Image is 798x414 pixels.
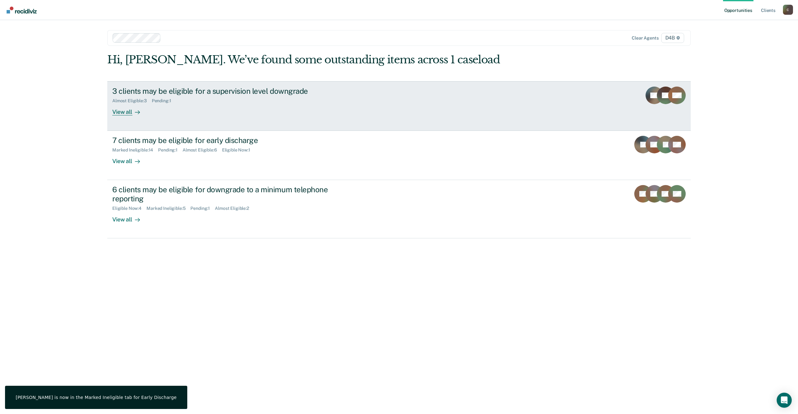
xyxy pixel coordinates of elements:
[112,103,147,115] div: View all
[215,206,254,211] div: Almost Eligible : 2
[16,395,177,400] div: [PERSON_NAME] is now in the Marked Ineligible tab for Early Discharge
[112,153,147,165] div: View all
[107,180,691,238] a: 6 clients may be eligible for downgrade to a minimum telephone reportingEligible Now:4Marked Inel...
[783,5,793,15] div: C
[112,136,332,145] div: 7 clients may be eligible for early discharge
[112,147,158,153] div: Marked Ineligible : 14
[146,206,190,211] div: Marked Ineligible : 5
[661,33,684,43] span: D4B
[222,147,255,153] div: Eligible Now : 1
[112,211,147,223] div: View all
[112,98,152,103] div: Almost Eligible : 3
[783,5,793,15] button: Profile dropdown button
[183,147,222,153] div: Almost Eligible : 6
[107,53,574,66] div: Hi, [PERSON_NAME]. We’ve found some outstanding items across 1 caseload
[158,147,183,153] div: Pending : 1
[190,206,215,211] div: Pending : 1
[632,35,658,41] div: Clear agents
[152,98,176,103] div: Pending : 1
[107,81,691,131] a: 3 clients may be eligible for a supervision level downgradeAlmost Eligible:3Pending:1View all
[112,185,332,203] div: 6 clients may be eligible for downgrade to a minimum telephone reporting
[777,393,792,408] div: Open Intercom Messenger
[7,7,37,13] img: Recidiviz
[112,206,146,211] div: Eligible Now : 4
[107,131,691,180] a: 7 clients may be eligible for early dischargeMarked Ineligible:14Pending:1Almost Eligible:6Eligib...
[112,87,332,96] div: 3 clients may be eligible for a supervision level downgrade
